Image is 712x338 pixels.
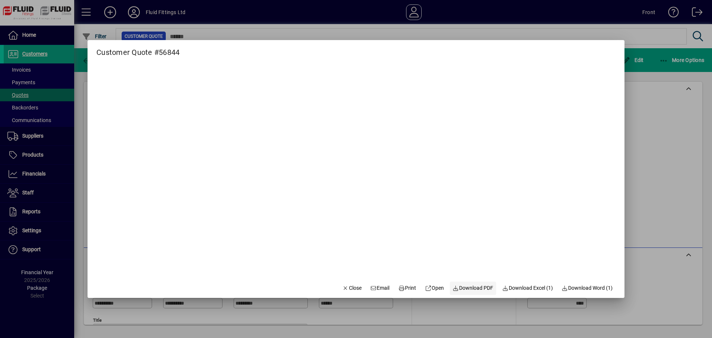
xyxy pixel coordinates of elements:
[367,282,393,295] button: Email
[453,284,494,292] span: Download PDF
[559,282,616,295] button: Download Word (1)
[398,284,416,292] span: Print
[395,282,419,295] button: Print
[342,284,362,292] span: Close
[370,284,390,292] span: Email
[88,40,188,58] h2: Customer Quote #56844
[422,282,447,295] a: Open
[499,282,556,295] button: Download Excel (1)
[450,282,497,295] a: Download PDF
[339,282,365,295] button: Close
[425,284,444,292] span: Open
[502,284,553,292] span: Download Excel (1)
[562,284,613,292] span: Download Word (1)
